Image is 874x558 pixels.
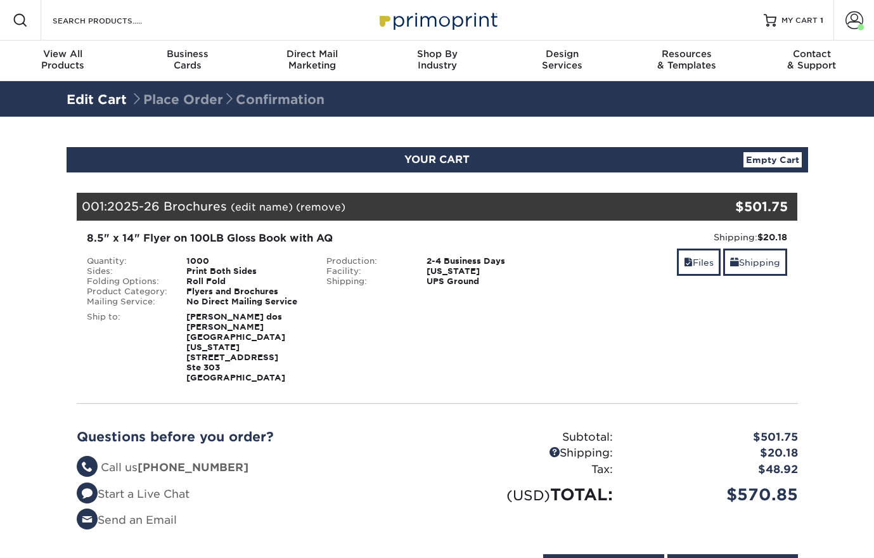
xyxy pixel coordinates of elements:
strong: [PHONE_NUMBER] [138,461,248,474]
a: Files [677,249,721,276]
a: Direct MailMarketing [250,41,375,81]
div: Ship to: [77,312,177,383]
a: Start a Live Chat [77,488,190,500]
span: MY CART [781,15,818,26]
a: Contact& Support [749,41,874,81]
div: Facility: [317,266,417,276]
div: Roll Fold [177,276,317,287]
strong: $20.18 [757,232,787,242]
span: Business [125,48,250,60]
div: Subtotal: [437,429,622,446]
div: Production: [317,256,417,266]
img: Primoprint [374,6,501,34]
strong: [PERSON_NAME] dos [PERSON_NAME] [GEOGRAPHIC_DATA][US_STATE] [STREET_ADDRESS] Ste 303 [GEOGRAPHIC_... [186,312,285,382]
div: TOTAL: [437,483,622,507]
span: Design [499,48,624,60]
span: shipping [730,257,739,268]
span: Contact [749,48,874,60]
div: Folding Options: [77,276,177,287]
div: UPS Ground [417,276,557,287]
div: $570.85 [622,483,807,507]
h2: Questions before you order? [77,429,428,444]
span: 2025-26 Brochures [107,199,227,213]
span: 1 [820,16,823,25]
div: Flyers and Brochures [177,287,317,297]
a: (edit name) [231,201,293,213]
div: $501.75 [678,197,788,216]
div: Shipping: [317,276,417,287]
a: Shipping [723,249,787,276]
div: Shipping: [567,231,788,243]
div: $20.18 [622,445,807,462]
a: Empty Cart [743,152,802,167]
div: Marketing [250,48,375,71]
div: Mailing Service: [77,297,177,307]
div: Industry [375,48,499,71]
small: (USD) [506,487,550,503]
span: Shop By [375,48,499,60]
div: [US_STATE] [417,266,557,276]
a: (remove) [296,201,345,213]
div: & Support [749,48,874,71]
span: Resources [624,48,749,60]
a: DesignServices [499,41,624,81]
a: Send an Email [77,514,177,526]
div: Sides: [77,266,177,276]
span: Direct Mail [250,48,375,60]
a: Shop ByIndustry [375,41,499,81]
div: $48.92 [622,462,807,478]
span: Place Order Confirmation [131,92,325,107]
a: Resources& Templates [624,41,749,81]
div: $501.75 [622,429,807,446]
div: Shipping: [437,445,622,462]
a: Edit Cart [67,92,127,107]
span: files [684,257,693,268]
li: Call us [77,460,428,476]
div: 1000 [177,256,317,266]
a: BusinessCards [125,41,250,81]
div: Product Category: [77,287,177,297]
div: Cards [125,48,250,71]
div: 2-4 Business Days [417,256,557,266]
div: Print Both Sides [177,266,317,276]
div: No Direct Mailing Service [177,297,317,307]
div: Services [499,48,624,71]
div: 8.5" x 14" Flyer on 100LB Gloss Book with AQ [87,231,548,246]
div: Tax: [437,462,622,478]
div: & Templates [624,48,749,71]
span: YOUR CART [404,153,470,165]
input: SEARCH PRODUCTS..... [51,13,175,28]
div: 001: [77,193,678,221]
div: Quantity: [77,256,177,266]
